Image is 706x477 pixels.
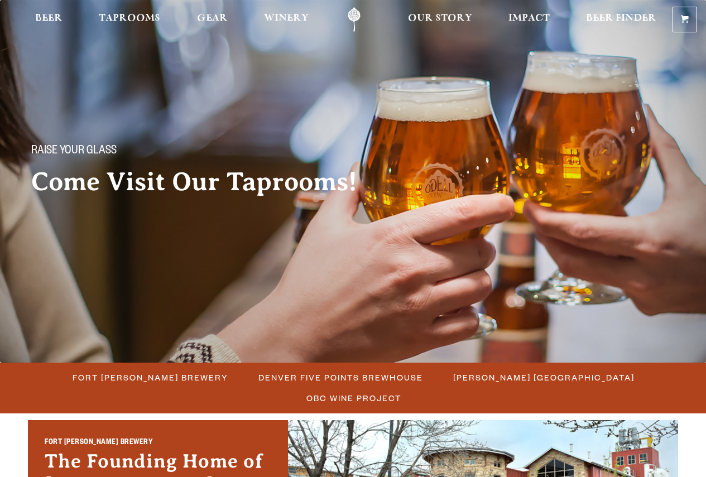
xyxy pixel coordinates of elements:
span: [PERSON_NAME] [GEOGRAPHIC_DATA] [453,369,635,386]
a: Impact [501,7,557,32]
a: Taprooms [92,7,167,32]
span: Raise your glass [31,144,117,159]
a: [PERSON_NAME] [GEOGRAPHIC_DATA] [446,369,640,386]
span: Winery [264,14,309,23]
a: OBC Wine Project [300,390,407,406]
a: Gear [190,7,235,32]
span: Our Story [408,14,472,23]
a: Beer Finder [579,7,664,32]
a: Beer [28,7,70,32]
span: OBC Wine Project [306,390,401,406]
span: Gear [197,14,228,23]
a: Our Story [401,7,479,32]
span: Fort [PERSON_NAME] Brewery [73,369,228,386]
a: Denver Five Points Brewhouse [252,369,429,386]
span: Beer Finder [586,14,656,23]
a: Odell Home [333,7,375,32]
h2: Fort [PERSON_NAME] Brewery [45,437,271,450]
a: Fort [PERSON_NAME] Brewery [66,369,234,386]
span: Impact [508,14,550,23]
span: Taprooms [99,14,160,23]
span: Beer [35,14,63,23]
span: Denver Five Points Brewhouse [258,369,423,386]
h2: Come Visit Our Taprooms! [31,168,380,196]
a: Winery [257,7,316,32]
